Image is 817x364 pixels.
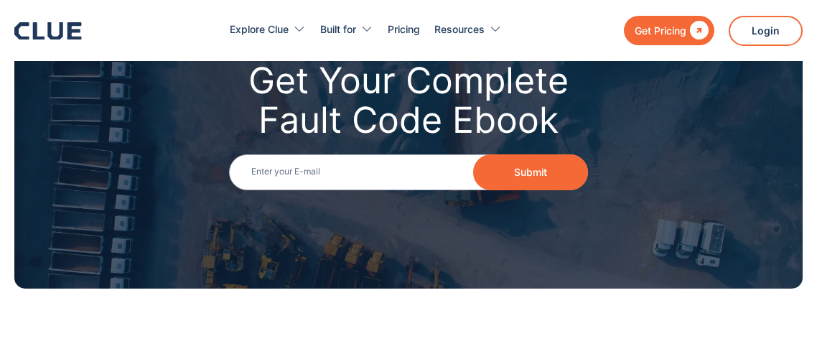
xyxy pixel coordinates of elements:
div:  [686,22,709,39]
button: Submit [473,154,588,190]
a: Get Pricing [624,16,714,45]
div: Resources [434,7,485,52]
div: Get Your Complete Fault Code Ebook [248,61,569,140]
a: Login [729,16,803,46]
div: Explore Clue [230,7,306,52]
div: Get Pricing [635,22,686,39]
div: Built for [320,7,373,52]
div: Built for [320,7,356,52]
input: Enter your E-mail [229,154,588,190]
a: Pricing [388,7,420,52]
div: Explore Clue [230,7,289,52]
div: Resources [434,7,502,52]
